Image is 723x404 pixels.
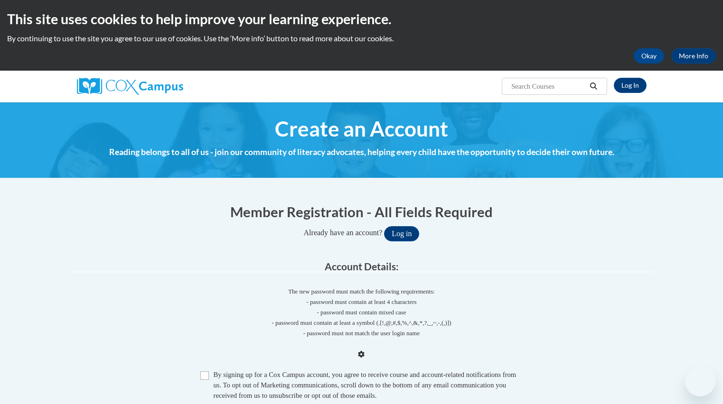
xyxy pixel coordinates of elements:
img: Cox Campus [77,78,183,95]
a: More Info [671,48,716,64]
button: Log in [384,226,419,241]
button: Search [586,81,601,92]
span: - password must contain at least 4 characters - password must contain mixed case - password must ... [70,297,654,339]
a: Log In [614,78,647,93]
span: Create an Account [275,116,448,141]
h2: This site uses cookies to help improve your learning experience. [7,9,716,28]
span: Account Details: [325,260,399,272]
button: Okay [634,48,664,64]
span: The new password must match the following requirements: [288,288,435,295]
h4: Reading belongs to all of us - join our community of literacy advocates, helping every child have... [70,146,654,158]
h1: Member Registration - All Fields Required [70,202,654,221]
iframe: Button to launch messaging window [685,366,715,396]
span: Already have an account? [304,229,383,237]
input: Search Courses [510,81,586,92]
p: By continuing to use the site you agree to our use of cookies. Use the ‘More info’ button to read... [7,33,716,44]
span: By signing up for a Cox Campus account, you agree to receive course and account-related notificat... [214,371,516,399]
